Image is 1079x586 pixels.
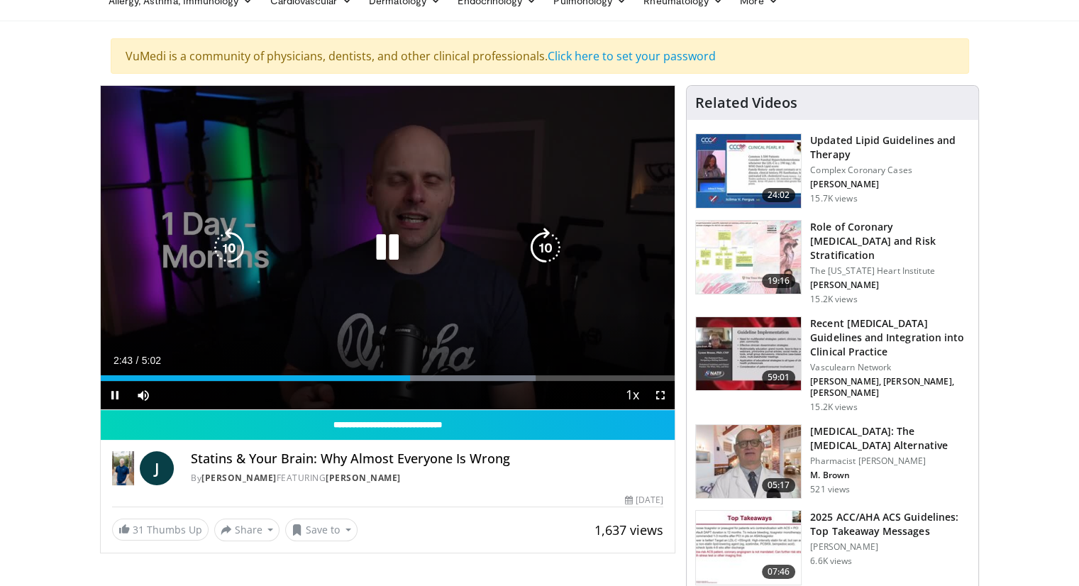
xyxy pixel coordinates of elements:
img: 369ac253-1227-4c00-b4e1-6e957fd240a8.150x105_q85_crop-smart_upscale.jpg [696,511,801,585]
h4: Statins & Your Brain: Why Almost Everyone Is Wrong [191,451,663,467]
p: Pharmacist [PERSON_NAME] [810,455,970,467]
a: [PERSON_NAME] [326,472,401,484]
div: Progress Bar [101,375,675,381]
img: 1efa8c99-7b8a-4ab5-a569-1c219ae7bd2c.150x105_q85_crop-smart_upscale.jpg [696,221,801,294]
a: 05:17 [MEDICAL_DATA]: The [MEDICAL_DATA] Alternative Pharmacist [PERSON_NAME] M. Brown 521 views [695,424,970,499]
span: 5:02 [142,355,161,366]
img: 77f671eb-9394-4acc-bc78-a9f077f94e00.150x105_q85_crop-smart_upscale.jpg [696,134,801,208]
span: 24:02 [762,188,796,202]
p: Complex Coronary Cases [810,165,970,176]
span: 59:01 [762,370,796,385]
button: Playback Rate [618,381,646,409]
p: 521 views [810,484,850,495]
p: [PERSON_NAME], [PERSON_NAME], [PERSON_NAME] [810,376,970,399]
p: 15.2K views [810,294,857,305]
button: Share [214,519,280,541]
a: [PERSON_NAME] [201,472,277,484]
p: [PERSON_NAME] [810,541,970,553]
img: Dr. Jordan Rennicke [112,451,135,485]
div: By FEATURING [191,472,663,485]
a: J [140,451,174,485]
video-js: Video Player [101,86,675,410]
span: 05:17 [762,478,796,492]
h3: 2025 ACC/AHA ACS Guidelines: Top Takeaway Messages [810,510,970,538]
button: Mute [129,381,157,409]
h3: [MEDICAL_DATA]: The [MEDICAL_DATA] Alternative [810,424,970,453]
button: Fullscreen [646,381,675,409]
h4: Related Videos [695,94,797,111]
p: [PERSON_NAME] [810,280,970,291]
a: 31 Thumbs Up [112,519,209,541]
h3: Updated Lipid Guidelines and Therapy [810,133,970,162]
a: 19:16 Role of Coronary [MEDICAL_DATA] and Risk Stratification The [US_STATE] Heart Institute [PER... [695,220,970,305]
a: Click here to set your password [548,48,716,64]
img: 87825f19-cf4c-4b91-bba1-ce218758c6bb.150x105_q85_crop-smart_upscale.jpg [696,317,801,391]
h3: Role of Coronary [MEDICAL_DATA] and Risk Stratification [810,220,970,262]
div: [DATE] [625,494,663,507]
a: 59:01 Recent [MEDICAL_DATA] Guidelines and Integration into Clinical Practice Vasculearn Network ... [695,316,970,413]
p: [PERSON_NAME] [810,179,970,190]
a: 07:46 2025 ACC/AHA ACS Guidelines: Top Takeaway Messages [PERSON_NAME] 6.6K views [695,510,970,585]
div: VuMedi is a community of physicians, dentists, and other clinical professionals. [111,38,969,74]
img: ce9609b9-a9bf-4b08-84dd-8eeb8ab29fc6.150x105_q85_crop-smart_upscale.jpg [696,425,801,499]
a: 24:02 Updated Lipid Guidelines and Therapy Complex Coronary Cases [PERSON_NAME] 15.7K views [695,133,970,209]
span: 1,637 views [594,521,663,538]
span: 19:16 [762,274,796,288]
span: 2:43 [114,355,133,366]
button: Pause [101,381,129,409]
p: M. Brown [810,470,970,481]
span: 07:46 [762,565,796,579]
h3: Recent [MEDICAL_DATA] Guidelines and Integration into Clinical Practice [810,316,970,359]
span: / [136,355,139,366]
p: 15.7K views [810,193,857,204]
p: 6.6K views [810,555,852,567]
p: Vasculearn Network [810,362,970,373]
span: 31 [133,523,144,536]
p: The [US_STATE] Heart Institute [810,265,970,277]
p: 15.2K views [810,402,857,413]
button: Save to [285,519,358,541]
